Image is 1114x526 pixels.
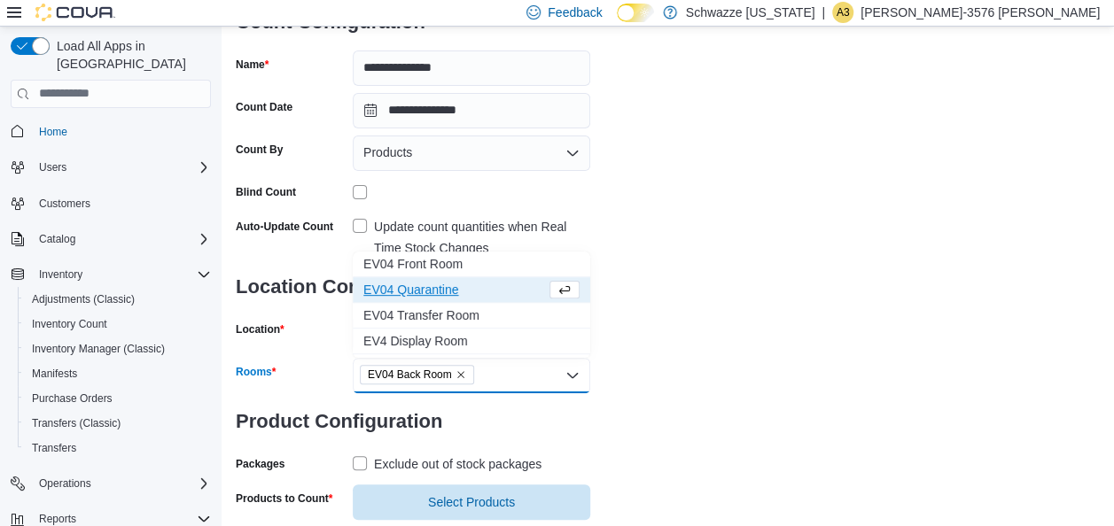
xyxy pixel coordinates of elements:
[32,367,77,381] span: Manifests
[32,264,211,285] span: Inventory
[236,259,590,315] h3: Location Configuration
[18,336,218,361] button: Inventory Manager (Classic)
[236,457,284,471] label: Packages
[25,437,211,459] span: Transfers
[4,227,218,251] button: Catalog
[25,289,142,310] a: Adjustments (Classic)
[18,411,218,436] button: Transfers (Classic)
[25,313,114,335] a: Inventory Count
[18,436,218,460] button: Transfers
[32,292,135,306] span: Adjustments (Classic)
[25,338,172,360] a: Inventory Manager (Classic)
[32,416,121,430] span: Transfers (Classic)
[236,143,283,157] label: Count By
[32,441,76,455] span: Transfers
[25,413,128,434] a: Transfers (Classic)
[236,100,292,114] label: Count Date
[617,4,654,22] input: Dark Mode
[50,37,211,73] span: Load All Apps in [GEOGRAPHIC_DATA]
[4,471,218,496] button: Operations
[32,121,74,143] a: Home
[32,473,98,494] button: Operations
[236,322,284,336] label: Location
[32,228,82,250] button: Catalog
[353,329,590,354] button: EV4 Display Room
[32,157,211,178] span: Users
[565,368,580,383] button: Close list of options
[353,251,590,354] div: Choose from the following options
[4,190,218,216] button: Customers
[368,366,452,383] span: EV04 Back Room
[4,262,218,287] button: Inventory
[236,365,276,379] label: Rooms
[353,251,590,277] button: EV04 Front Room
[25,388,120,409] a: Purchase Orders
[18,312,218,336] button: Inventory Count
[39,197,90,211] span: Customers
[236,393,590,450] h3: Product Configuration
[4,155,218,180] button: Users
[236,491,332,506] label: Products to Count
[18,386,218,411] button: Purchase Orders
[39,160,66,174] span: Users
[456,369,466,380] button: Remove EV04 Back Room from selection in this group
[18,287,218,312] button: Adjustments (Classic)
[565,146,580,160] button: Open list of options
[25,388,211,409] span: Purchase Orders
[32,473,211,494] span: Operations
[39,267,82,282] span: Inventory
[837,2,850,23] span: A3
[353,93,590,128] input: Press the down key to open a popover containing a calendar.
[363,332,580,350] span: EV4 Display Room
[360,365,474,384] span: EV04 Back Room
[548,4,602,21] span: Feedback
[236,220,333,234] label: Auto-Update Count
[363,281,546,298] span: EV04 Quarantine
[18,361,218,386] button: Manifests
[32,120,211,143] span: Home
[25,363,84,384] a: Manifests
[363,142,412,163] span: Products
[32,317,107,331] span: Inventory Count
[25,413,211,434] span: Transfers (Classic)
[25,313,211,335] span: Inventory Count
[832,2,853,23] div: Alexis-3576 Garcia-Ortega
[39,125,67,139] span: Home
[363,306,580,324] span: EV04 Transfer Room
[353,277,590,303] button: EV04 Quarantine
[25,363,211,384] span: Manifests
[39,476,91,491] span: Operations
[363,255,580,273] span: EV04 Front Room
[39,232,75,246] span: Catalog
[374,453,541,475] div: Exclude out of stock packages
[374,216,590,259] div: Update count quantities when Real Time Stock Changes
[25,338,211,360] span: Inventory Manager (Classic)
[822,2,825,23] p: |
[617,22,618,23] span: Dark Mode
[25,289,211,310] span: Adjustments (Classic)
[236,58,269,72] label: Name
[32,192,211,214] span: Customers
[353,303,590,329] button: EV04 Transfer Room
[32,264,90,285] button: Inventory
[4,119,218,144] button: Home
[32,342,165,356] span: Inventory Manager (Classic)
[236,185,296,199] div: Blind Count
[32,193,97,214] a: Customers
[428,493,515,511] span: Select Products
[861,2,1100,23] p: [PERSON_NAME]-3576 [PERSON_NAME]
[32,228,211,250] span: Catalog
[686,2,815,23] p: Schwazze [US_STATE]
[32,157,74,178] button: Users
[25,437,83,459] a: Transfers
[353,484,590,520] button: Select Products
[35,4,115,21] img: Cova
[39,512,76,526] span: Reports
[32,391,113,406] span: Purchase Orders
